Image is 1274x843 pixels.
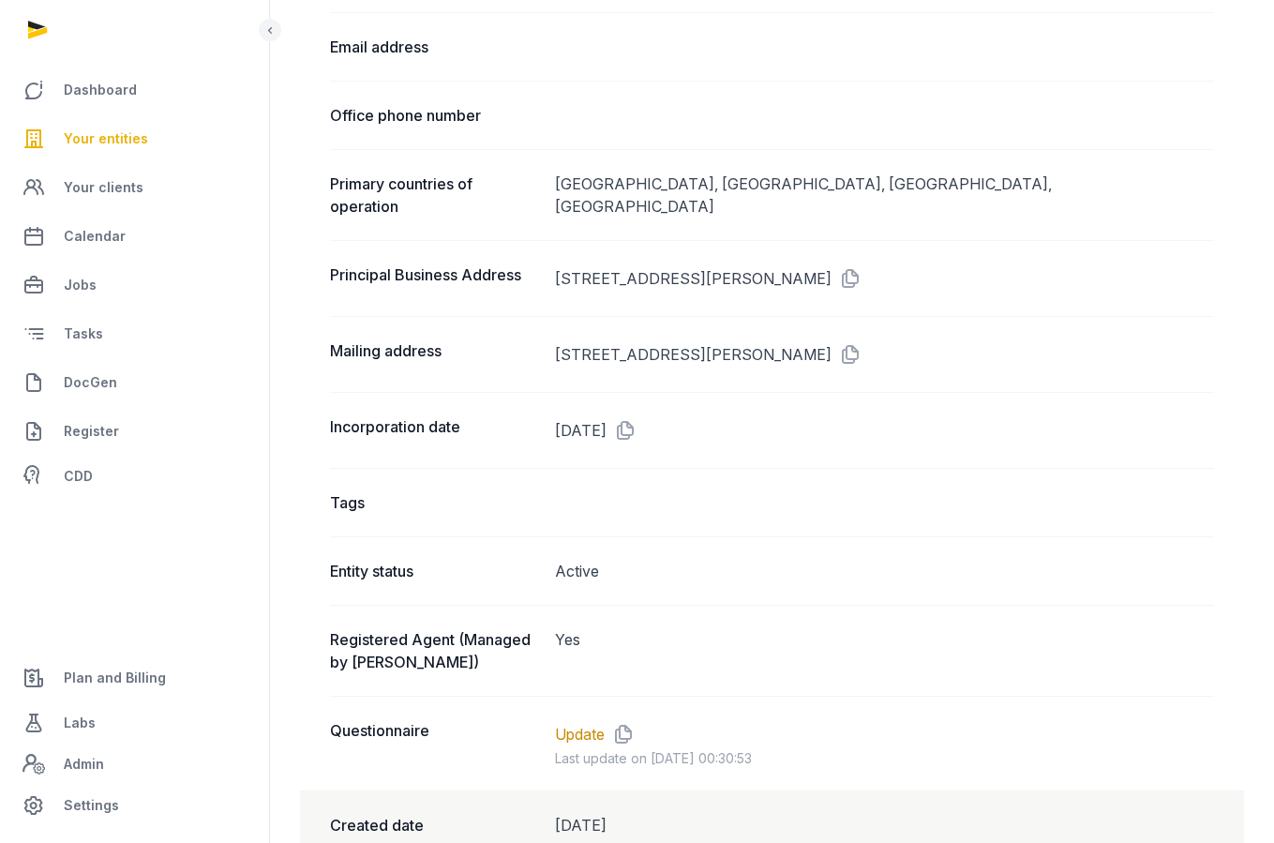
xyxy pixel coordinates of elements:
[330,719,540,768] dt: Questionnaire
[330,628,540,673] dt: Registered Agent (Managed by [PERSON_NAME])
[64,323,103,345] span: Tasks
[555,339,1214,369] dd: [STREET_ADDRESS][PERSON_NAME]
[15,263,254,308] a: Jobs
[64,667,166,689] span: Plan and Billing
[15,458,254,495] a: CDD
[555,723,605,745] a: Update
[330,814,540,836] dt: Created date
[330,173,540,218] dt: Primary countries of operation
[330,36,540,58] dt: Email address
[330,339,540,369] dt: Mailing address
[64,176,143,199] span: Your clients
[64,225,126,248] span: Calendar
[555,263,1214,294] dd: [STREET_ADDRESS][PERSON_NAME]
[330,415,540,445] dt: Incorporation date
[555,749,1214,768] div: Last update on [DATE] 00:30:53
[330,491,540,514] dt: Tags
[64,420,119,443] span: Register
[555,560,1214,582] dd: Active
[555,814,1214,836] dd: [DATE]
[15,311,254,356] a: Tasks
[15,68,254,113] a: Dashboard
[64,371,117,394] span: DocGen
[330,104,540,127] dt: Office phone number
[64,465,93,488] span: CDD
[64,79,137,101] span: Dashboard
[15,360,254,405] a: DocGen
[15,745,254,783] a: Admin
[330,263,540,294] dt: Principal Business Address
[15,409,254,454] a: Register
[64,712,96,734] span: Labs
[555,628,1214,673] dd: Yes
[64,128,148,150] span: Your entities
[555,173,1214,218] dd: [GEOGRAPHIC_DATA], [GEOGRAPHIC_DATA], [GEOGRAPHIC_DATA], [GEOGRAPHIC_DATA]
[15,214,254,259] a: Calendar
[15,165,254,210] a: Your clients
[64,274,97,296] span: Jobs
[64,753,104,775] span: Admin
[15,700,254,745] a: Labs
[15,655,254,700] a: Plan and Billing
[330,560,540,582] dt: Entity status
[15,116,254,161] a: Your entities
[15,783,254,828] a: Settings
[555,415,1214,445] dd: [DATE]
[64,794,119,817] span: Settings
